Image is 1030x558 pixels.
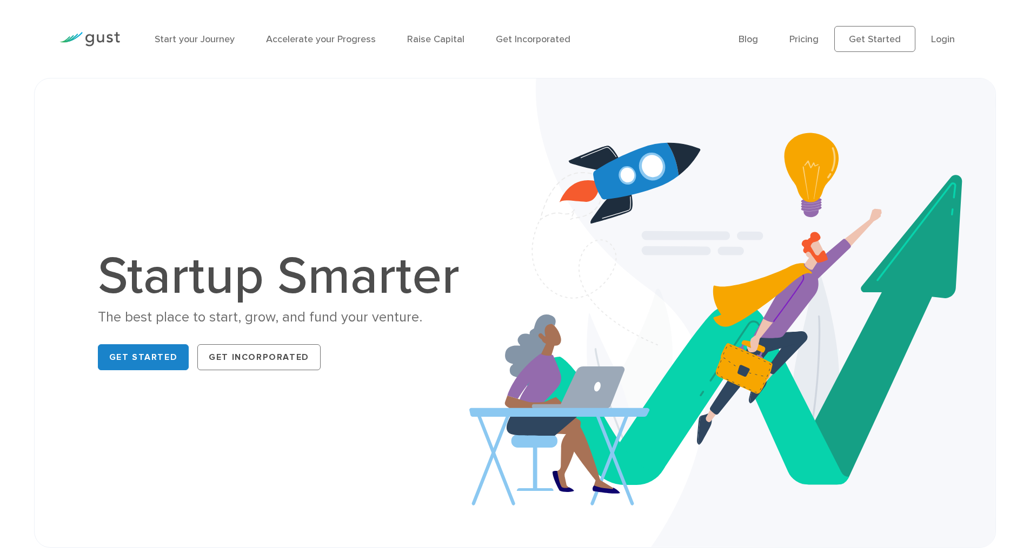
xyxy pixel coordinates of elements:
a: Raise Capital [407,34,464,45]
a: Accelerate your Progress [266,34,376,45]
a: Login [931,34,955,45]
a: Get Started [98,344,189,370]
img: Startup Smarter Hero [469,78,996,547]
a: Get Incorporated [496,34,570,45]
a: Get Incorporated [197,344,321,370]
a: Blog [739,34,758,45]
a: Start your Journey [155,34,235,45]
img: Gust Logo [59,32,120,47]
a: Get Started [834,26,915,52]
a: Pricing [789,34,819,45]
div: The best place to start, grow, and fund your venture. [98,308,471,327]
h1: Startup Smarter [98,251,471,303]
